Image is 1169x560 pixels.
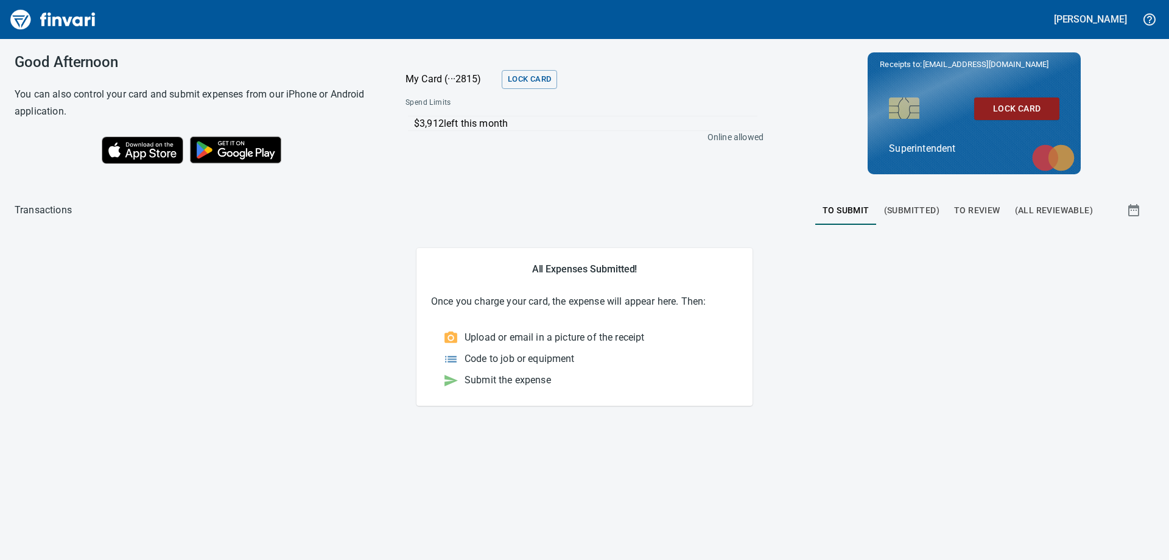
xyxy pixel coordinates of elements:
p: My Card (···2815) [405,72,497,87]
button: Lock Card [502,70,557,89]
p: $3,912 left this month [414,116,757,131]
h5: All Expenses Submitted! [431,263,738,275]
p: Upload or email in a picture of the receipt [465,330,644,345]
h6: You can also control your card and submit expenses from our iPhone or Android application. [15,86,375,120]
h3: Good Afternoon [15,54,375,71]
button: Lock Card [974,97,1059,120]
p: Once you charge your card, the expense will appear here. Then: [431,294,738,309]
nav: breadcrumb [15,203,72,218]
span: To Submit [823,203,869,218]
p: Superintendent [889,141,1059,156]
img: Finvari [7,5,99,34]
p: Online allowed [396,131,764,143]
span: Lock Card [508,73,551,87]
span: To Review [954,203,1000,218]
button: [PERSON_NAME] [1051,10,1130,29]
span: Lock Card [984,101,1050,116]
p: Transactions [15,203,72,218]
p: Receipts to: [880,58,1069,71]
p: Submit the expense [465,373,551,388]
span: (Submitted) [884,203,939,218]
p: Code to job or equipment [465,352,575,366]
button: Show transactions within a particular date range [1115,196,1154,225]
span: (All Reviewable) [1015,203,1093,218]
img: mastercard.svg [1026,138,1081,177]
h5: [PERSON_NAME] [1054,13,1127,26]
span: [EMAIL_ADDRESS][DOMAIN_NAME] [921,58,1049,70]
img: Get it on Google Play [183,130,288,170]
img: Download on the App Store [102,136,183,164]
span: Spend Limits [405,97,606,109]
